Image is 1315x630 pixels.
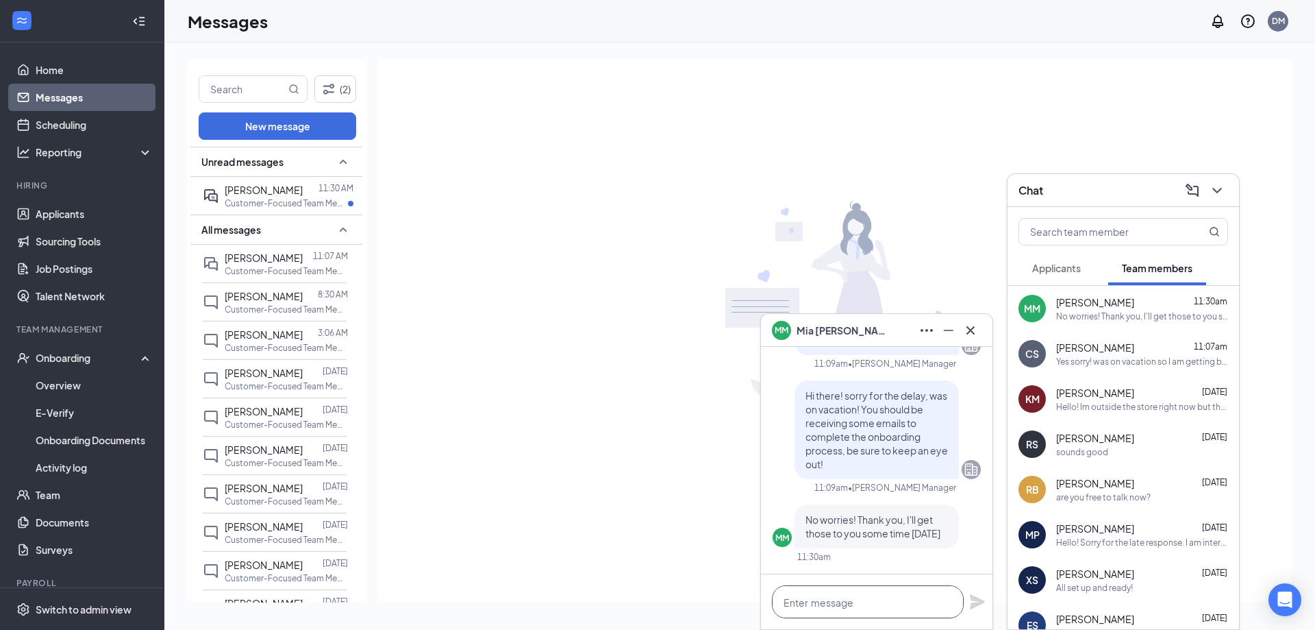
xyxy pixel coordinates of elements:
span: [DATE] [1202,568,1227,578]
div: sounds good [1056,446,1108,458]
div: 11:09am [814,358,848,369]
span: • [PERSON_NAME] Manager [848,482,956,494]
p: Customer-Focused Team Member at Disc Replay [PERSON_NAME] [225,265,348,277]
div: 11:09am [814,482,848,494]
svg: Minimize [940,322,957,339]
button: Cross [960,319,981,341]
svg: ChatInactive [203,563,219,579]
svg: MagnifyingGlass [288,84,299,95]
span: [PERSON_NAME] [225,367,303,379]
a: Talent Network [36,282,153,310]
div: RS [1026,437,1038,451]
p: Customer-Focused Team Member at Disc Replay [PERSON_NAME] [225,342,348,354]
span: Applicants [1032,262,1081,274]
span: [PERSON_NAME] [225,184,303,196]
div: Hello! Im outside the store right now but the door is locked :3 [1056,401,1228,413]
input: Search team member [1019,219,1181,245]
svg: Cross [962,322,979,339]
p: Customer-Focused Team Member at Disc Replay [PERSON_NAME] [225,197,348,209]
div: Open Intercom Messenger [1268,583,1301,616]
svg: ChatInactive [203,371,219,387]
svg: DoubleChat [203,256,219,272]
span: [PERSON_NAME] [225,559,303,571]
p: Customer-Focused Team Member at Disc Replay [PERSON_NAME] [225,380,348,392]
div: RB [1026,483,1039,496]
span: [PERSON_NAME] [1056,567,1134,581]
div: Yes sorry! was on vacation so I am getting back to a bunch here. All onboarding documentations sh... [1056,356,1228,367]
button: Filter (2) [314,75,356,103]
button: New message [199,112,356,140]
svg: ComposeMessage [1184,182,1201,199]
a: Overview [36,372,153,399]
svg: SmallChevronUp [335,154,351,170]
div: Team Management [16,324,150,335]
div: MM [775,532,789,544]
span: [DATE] [1202,477,1227,487]
svg: ChatInactive [203,601,219,618]
a: Documents [36,509,153,536]
p: [DATE] [323,519,348,531]
div: All set up and ready! [1056,582,1133,594]
p: Customer-Focused Team Member at Disc Replay [PERSON_NAME] [225,419,348,431]
span: [PERSON_NAME] [1056,612,1134,626]
div: Onboarding [36,351,141,365]
svg: ChatInactive [203,486,219,502]
svg: MagnifyingGlass [1209,226,1220,237]
span: All messages [201,223,261,237]
span: [DATE] [1202,432,1227,442]
span: [PERSON_NAME] [225,405,303,417]
span: Mia [PERSON_NAME] [797,323,892,338]
svg: QuestionInfo [1240,13,1256,29]
span: [PERSON_NAME] [1056,295,1134,309]
svg: Filter [321,81,337,97]
p: 3:06 AM [318,327,348,339]
svg: Company [963,461,979,478]
p: 11:30 AM [318,182,353,194]
span: 11:30am [1194,296,1227,306]
p: Customer-Focused Team Member at Disc Replay [PERSON_NAME] [225,534,348,546]
div: MM [1024,302,1040,315]
div: Hiring [16,180,150,191]
span: [PERSON_NAME] [1056,341,1134,354]
span: [PERSON_NAME] [225,328,303,341]
button: Ellipses [916,319,938,341]
svg: Ellipses [918,322,935,339]
p: Customer-Focused Team Member at Disc Replay [PERSON_NAME] [225,496,348,507]
svg: Notifications [1210,13,1226,29]
span: [PERSON_NAME] [1056,386,1134,400]
p: [DATE] [323,557,348,569]
p: 11:07 AM [313,250,348,262]
a: Applicants [36,200,153,228]
a: E-Verify [36,399,153,426]
span: Team members [1122,262,1192,274]
a: Messages [36,84,153,111]
button: ChevronDown [1206,180,1228,202]
div: MP [1025,528,1040,542]
p: [DATE] [323,365,348,377]
span: [PERSON_NAME] [225,597,303,609]
span: • [PERSON_NAME] Manager [848,358,956,369]
a: Home [36,56,153,84]
svg: Settings [16,603,30,616]
a: Activity log [36,454,153,481]
p: [DATE] [323,404,348,415]
button: Minimize [938,319,960,341]
p: [DATE] [323,596,348,607]
svg: ChevronDown [1209,182,1225,199]
svg: Plane [969,594,986,610]
div: Switch to admin view [36,603,131,616]
a: Team [36,481,153,509]
p: [DATE] [323,442,348,454]
a: Onboarding Documents [36,426,153,454]
p: Customer-Focused Team Member at Disc Replay [PERSON_NAME] [225,304,348,315]
div: XS [1026,573,1038,587]
svg: ChatInactive [203,332,219,349]
div: No worries! Thank you, I'll get those to you some time [DATE] [1056,311,1228,322]
span: [DATE] [1202,387,1227,397]
p: [DATE] [323,481,348,492]
a: Job Postings [36,255,153,282]
span: [DATE] [1202,522,1227,533]
p: Customer-Focused Team Member at Disc Replay [PERSON_NAME] [225,572,348,584]
svg: WorkstreamLogo [15,14,29,27]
